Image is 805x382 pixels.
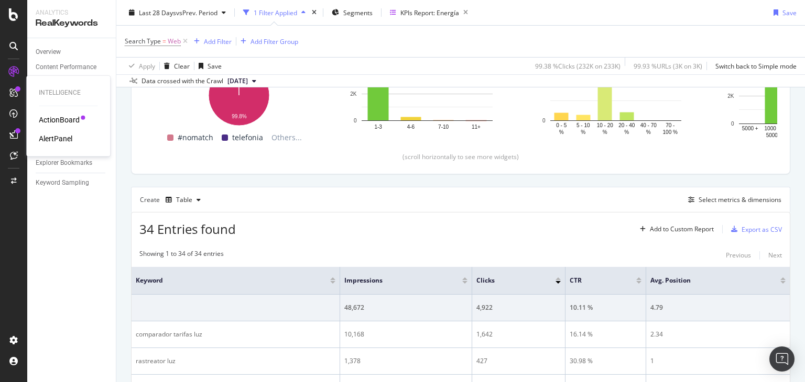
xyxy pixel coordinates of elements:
[39,115,80,125] a: ActionBoard
[344,330,467,339] div: 10,168
[640,122,657,128] text: 40 - 70
[36,47,108,58] a: Overview
[267,131,306,144] span: Others...
[663,129,678,135] text: 100 %
[190,35,232,48] button: Add Filter
[476,330,561,339] div: 1,642
[350,91,357,97] text: 2K
[559,129,564,135] text: %
[684,194,781,206] button: Select metrics & dimensions
[36,8,107,17] div: Analytics
[310,7,319,18] div: times
[223,75,260,87] button: [DATE]
[576,122,590,128] text: 5 - 10
[731,121,734,127] text: 0
[699,195,781,204] div: Select metrics & dimensions
[139,61,155,70] div: Apply
[636,221,714,238] button: Add to Custom Report
[768,251,782,260] div: Next
[36,62,96,73] div: Content Performance
[400,8,459,17] div: KPIs Report: Energía
[176,8,217,17] span: vs Prev. Period
[174,61,190,70] div: Clear
[535,61,621,70] div: 99.38 % Clicks ( 232K on 233K )
[634,61,702,70] div: 99.93 % URLs ( 3K on 3K )
[570,276,621,285] span: CTR
[36,158,92,168] div: Explorer Bookmarks
[570,330,641,339] div: 16.14 %
[239,4,310,21] button: 1 Filter Applied
[726,249,751,262] button: Previous
[139,220,236,238] span: 34 Entries found
[36,177,108,188] a: Keyword Sampling
[476,276,540,285] span: Clicks
[581,129,585,135] text: %
[204,37,232,46] div: Add Filter
[570,356,641,366] div: 30.98 %
[232,131,263,144] span: telefonia
[782,8,797,17] div: Save
[125,37,161,46] span: Search Type
[666,122,675,128] text: 70 -
[650,276,765,285] span: Avg. Position
[407,124,415,130] text: 4-6
[160,58,190,74] button: Clear
[194,58,222,74] button: Save
[768,249,782,262] button: Next
[650,303,786,312] div: 4.79
[162,37,166,46] span: =
[438,124,449,130] text: 7-10
[603,129,607,135] text: %
[125,4,230,21] button: Last 28 DaysvsPrev. Period
[354,118,357,123] text: 0
[570,303,641,312] div: 10.11 %
[765,126,779,131] text: 1000 -
[742,126,758,131] text: 5000 +
[157,60,320,127] svg: A chart.
[556,122,567,128] text: 0 - 5
[136,276,314,285] span: Keyword
[39,88,97,97] div: Intelligence
[650,356,786,366] div: 1
[542,118,546,123] text: 0
[178,131,213,144] span: #nomatch
[168,34,181,49] span: Web
[36,62,108,73] a: Content Performance
[766,132,778,138] text: 5000
[36,158,108,168] a: Explorer Bookmarks
[472,124,481,130] text: 11+
[142,76,223,86] div: Data crossed with the Crawl
[344,356,467,366] div: 1,378
[36,17,107,29] div: RealKeywords
[597,122,614,128] text: 10 - 20
[476,356,561,366] div: 427
[251,37,298,46] div: Add Filter Group
[254,8,297,17] div: 1 Filter Applied
[136,330,335,339] div: comparador tarifas luz
[650,330,786,339] div: 2.34
[711,58,797,74] button: Switch back to Simple mode
[227,76,248,86] span: 2025 Jul. 31st
[344,303,467,312] div: 48,672
[208,61,222,70] div: Save
[727,93,734,99] text: 2K
[715,61,797,70] div: Switch back to Simple mode
[236,35,298,48] button: Add Filter Group
[742,225,782,234] div: Export as CSV
[136,356,335,366] div: rastreator luz
[343,8,373,17] span: Segments
[39,133,72,144] a: AlertPanel
[726,251,751,260] div: Previous
[36,47,61,58] div: Overview
[386,4,472,21] button: KPIs Report: Energía
[144,152,777,161] div: (scroll horizontally to see more widgets)
[650,226,714,232] div: Add to Custom Report
[140,192,205,208] div: Create
[769,4,797,21] button: Save
[646,129,651,135] text: %
[36,177,89,188] div: Keyword Sampling
[476,303,561,312] div: 4,922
